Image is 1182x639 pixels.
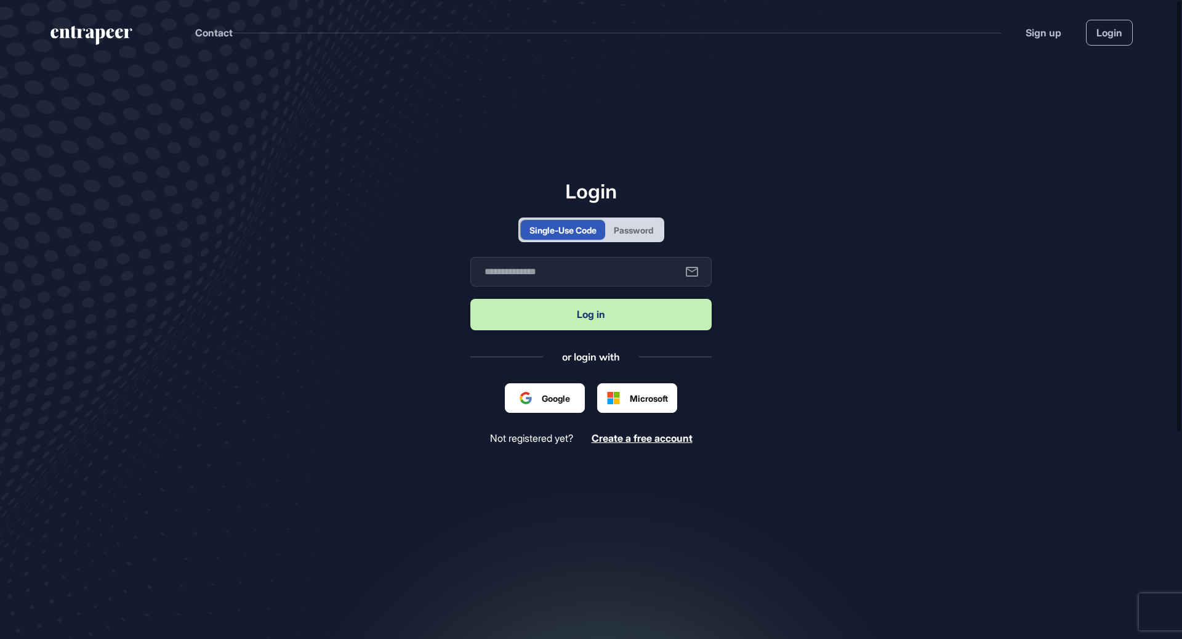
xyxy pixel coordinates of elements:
a: Create a free account [592,433,693,444]
span: Microsoft [630,392,668,405]
h1: Login [470,179,712,203]
a: Sign up [1026,25,1061,40]
span: Not registered yet? [490,433,573,444]
a: entrapeer-logo [49,26,134,49]
div: Single-Use Code [529,224,597,237]
div: Password [614,224,653,237]
button: Log in [470,299,712,330]
div: or login with [562,350,620,364]
button: Contact [195,25,233,41]
a: Login [1086,20,1133,46]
